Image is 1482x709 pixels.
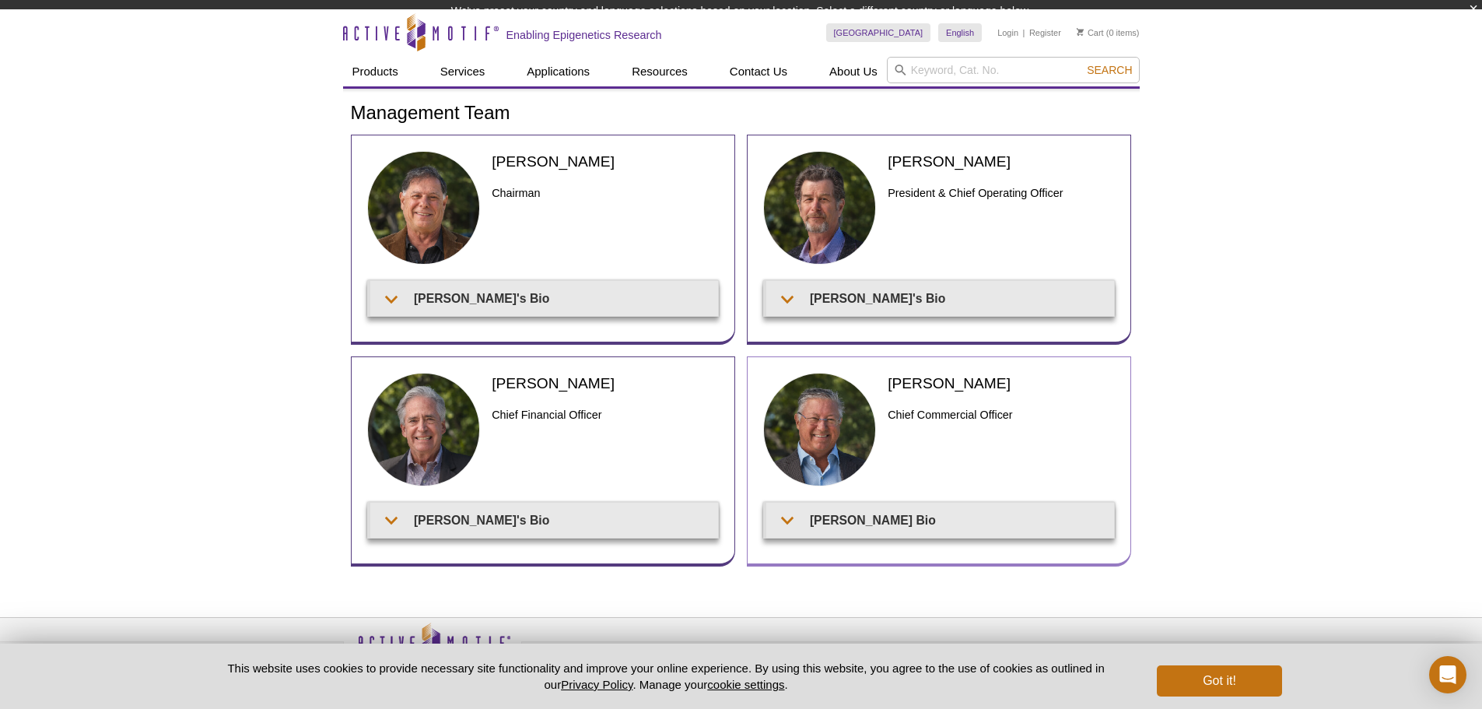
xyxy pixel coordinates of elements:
summary: [PERSON_NAME]'s Bio [370,503,718,538]
h3: Chairman [492,184,718,202]
a: Services [431,57,495,86]
h2: Enabling Epigenetics Research [506,28,662,42]
li: (0 items) [1077,23,1140,42]
a: Products [343,57,408,86]
a: Register [1029,27,1061,38]
summary: [PERSON_NAME]'s Bio [370,281,718,316]
a: English [938,23,982,42]
button: Search [1082,63,1137,77]
a: Cart [1077,27,1104,38]
h2: [PERSON_NAME] [492,151,718,172]
h3: President & Chief Operating Officer [888,184,1114,202]
a: Contact Us [720,57,797,86]
li: | [1023,23,1025,42]
button: cookie settings [707,678,784,691]
img: Ted DeFrank headshot [763,151,877,265]
a: Privacy Policy [561,678,632,691]
a: Login [997,27,1018,38]
h3: Chief Commercial Officer [888,405,1114,424]
h1: Management Team [351,103,1132,125]
img: Joe Fernandez headshot [367,151,481,265]
summary: [PERSON_NAME]'s Bio [766,281,1114,316]
h2: [PERSON_NAME] [492,373,718,394]
a: Resources [622,57,697,86]
img: Your Cart [1077,28,1084,36]
img: Fritz Eibel headshot [763,373,877,486]
summary: [PERSON_NAME] Bio [766,503,1114,538]
a: About Us [820,57,887,86]
h2: [PERSON_NAME] [888,151,1114,172]
a: Applications [517,57,599,86]
input: Keyword, Cat. No. [887,57,1140,83]
button: Got it! [1157,665,1281,697]
img: Patrick Yount headshot [367,373,481,486]
p: This website uses cookies to provide necessary site functionality and improve your online experie... [201,660,1132,693]
span: Search [1087,64,1132,76]
a: [GEOGRAPHIC_DATA] [826,23,931,42]
h3: Chief Financial Officer [492,405,718,424]
h2: [PERSON_NAME] [888,373,1114,394]
div: Open Intercom Messenger [1429,656,1466,693]
img: Active Motif, [343,618,522,681]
